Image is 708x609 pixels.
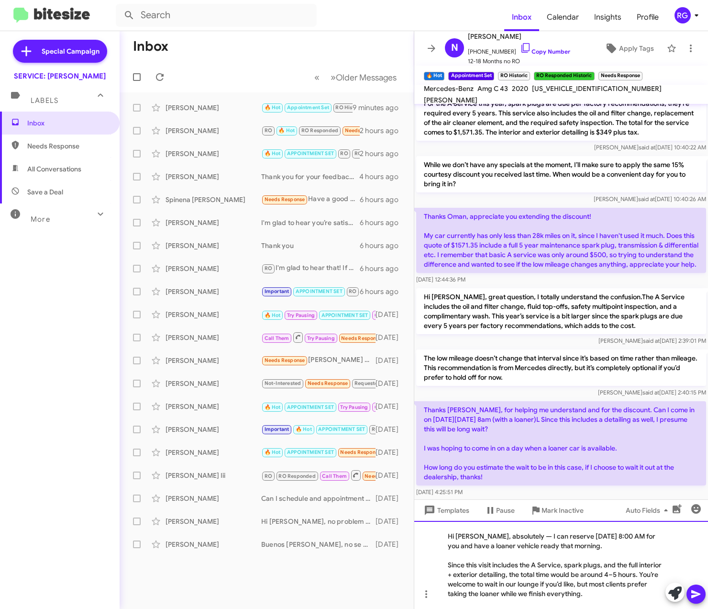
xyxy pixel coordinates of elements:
[340,449,381,455] span: Needs Response
[360,195,406,204] div: 6 hours ago
[287,104,329,111] span: Appointment Set
[643,337,660,344] span: said at
[318,426,365,432] span: APPOINTMENT SET
[27,118,109,128] span: Inbox
[414,521,708,609] div: Hi [PERSON_NAME], absolutely — I can reserve [DATE] 8:00 AM for you and have a loaner vehicle rea...
[416,276,465,283] span: [DATE] 12:44:36 PM
[619,40,654,57] span: Apply Tags
[287,150,334,157] span: APPOINTMENT SET
[308,380,348,386] span: Needs Response
[354,150,391,157] span: RO Responded
[166,425,261,434] div: [PERSON_NAME]
[618,502,679,519] button: Auto Fields
[261,494,376,503] div: Can I schedule and appointment for you?
[261,263,360,274] div: I'm glad to hear that! If you need to schedule your next service or have any questions, feel free...
[360,149,406,158] div: 2 hours ago
[594,195,706,203] span: [PERSON_NAME] [DATE] 10:40:26 AM
[504,3,539,31] a: Inbox
[166,195,261,204] div: Spinena [PERSON_NAME]
[166,494,261,503] div: [PERSON_NAME]
[542,502,584,519] span: Mark Inactive
[265,150,281,157] span: 🔥 Hot
[522,502,591,519] button: Mark Inactive
[360,126,406,135] div: 2 hours ago
[512,84,528,93] span: 2020
[596,40,662,57] button: Apply Tags
[296,426,312,432] span: 🔥 Hot
[376,333,406,342] div: [DATE]
[261,378,376,389] div: Hello, [PERSON_NAME]. I was dissatisfied with the service. 1. The code for the problem that was f...
[166,356,261,365] div: [PERSON_NAME]
[287,312,315,318] span: Try Pausing
[265,426,289,432] span: Important
[261,286,360,297] div: Hi [PERSON_NAME], thank you for your feedback. I’m sorry to hear about the issues you’ve experien...
[27,141,109,151] span: Needs Response
[307,335,335,341] span: Try Pausing
[638,195,655,203] span: said at
[265,335,289,341] span: Call Them
[376,494,406,503] div: [DATE]
[598,72,642,80] small: Needs Response
[261,517,376,526] div: Hi [PERSON_NAME], no problem at all. When you’re ready, we’ll be here to help with your Mercedes-...
[27,187,63,197] span: Save a Deal
[116,4,317,27] input: Search
[340,150,348,157] span: RO
[416,156,706,192] p: While we don’t have any specials at the moment, I’ll make sure to apply the same 15% courtesy dis...
[448,72,494,80] small: Appointment Set
[166,333,261,342] div: [PERSON_NAME]
[642,389,659,396] span: said at
[322,473,347,479] span: Call Them
[424,96,477,104] span: [PERSON_NAME]
[416,488,463,496] span: [DATE] 4:25:51 PM
[265,357,305,363] span: Needs Response
[468,56,570,66] span: 12-18 Months no RO
[261,469,376,481] div: Inbound Call
[496,502,515,519] span: Pause
[261,331,376,343] div: Hi yes it was good. They do need to issue a credit for a service that I was billed for that they ...
[265,404,281,410] span: 🔥 Hot
[31,215,50,224] span: More
[594,144,706,151] span: [PERSON_NAME] [DATE] 10:40:22 AM
[166,287,261,296] div: [PERSON_NAME]
[265,196,305,203] span: Needs Response
[261,447,376,458] div: [PERSON_NAME], my tire light is on however the tire pressure is correct. Can I turn it off?
[424,72,444,80] small: 🔥 Hot
[166,310,261,319] div: [PERSON_NAME]
[261,308,376,320] div: Honestly no it's always something that needs to be done I was going to see if it can be traded in
[598,337,706,344] span: [PERSON_NAME] [DATE] 2:39:01 PM
[261,424,376,435] div: I understand. Let me know if you change your mind or if there's anything else I can assist you wi...
[360,241,406,250] div: 6 hours ago
[629,3,666,31] a: Profile
[261,102,353,113] div: Thanks [PERSON_NAME], for helping me understand and for the discount. Can I come in on [DATE][DAT...
[336,72,397,83] span: Older Messages
[345,127,386,134] span: Needs Response
[166,172,261,181] div: [PERSON_NAME]
[448,560,665,598] div: Since this visit includes the A Service, spark plugs, and the full interior + exterior detailing,...
[451,40,458,56] span: N
[133,39,168,54] h1: Inbox
[265,288,289,294] span: Important
[520,48,570,55] a: Copy Number
[416,350,706,386] p: The low mileage doesn’t change that interval since it’s based on time rather than mileage. This r...
[532,84,662,93] span: [US_VEHICLE_IDENTIFICATION_NUMBER]
[166,448,261,457] div: [PERSON_NAME]
[639,144,655,151] span: said at
[416,288,706,334] p: Hi [PERSON_NAME], great question, I totally understand the confusion.The A Service includes the o...
[261,241,360,250] div: Thank you
[265,312,281,318] span: 🔥 Hot
[166,103,261,113] div: [PERSON_NAME]
[265,380,301,386] span: Not-Interested
[626,502,672,519] span: Auto Fields
[340,404,368,410] span: Try Pausing
[534,72,594,80] small: RO Responded Historic
[586,3,629,31] a: Insights
[376,517,406,526] div: [DATE]
[296,288,343,294] span: APPOINTMENT SET
[166,471,261,480] div: [PERSON_NAME] Iii
[287,404,334,410] span: APPOINTMENT SET
[265,473,272,479] span: RO
[468,31,570,42] span: [PERSON_NAME]
[27,164,81,174] span: All Conversations
[261,148,360,159] div: You're welcome! We're glad to hear that you had an excellent experience. If you need any further ...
